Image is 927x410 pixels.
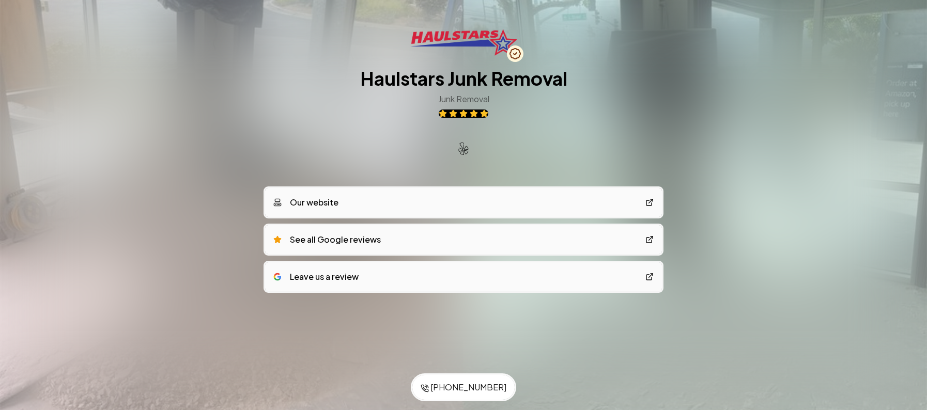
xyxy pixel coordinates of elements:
[412,375,515,400] a: [PHONE_NUMBER]
[410,29,517,56] img: Haulstars Junk Removal
[265,262,662,291] a: google logoLeave us a review
[273,196,338,209] div: Our website
[438,93,489,105] h3: Junk Removal
[265,188,662,217] a: Our website
[273,233,381,246] div: See all Google reviews
[273,273,282,281] img: google logo
[265,225,662,254] a: See all Google reviews
[273,271,359,283] div: Leave us a review
[360,68,567,89] h1: Haulstars Junk Removal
